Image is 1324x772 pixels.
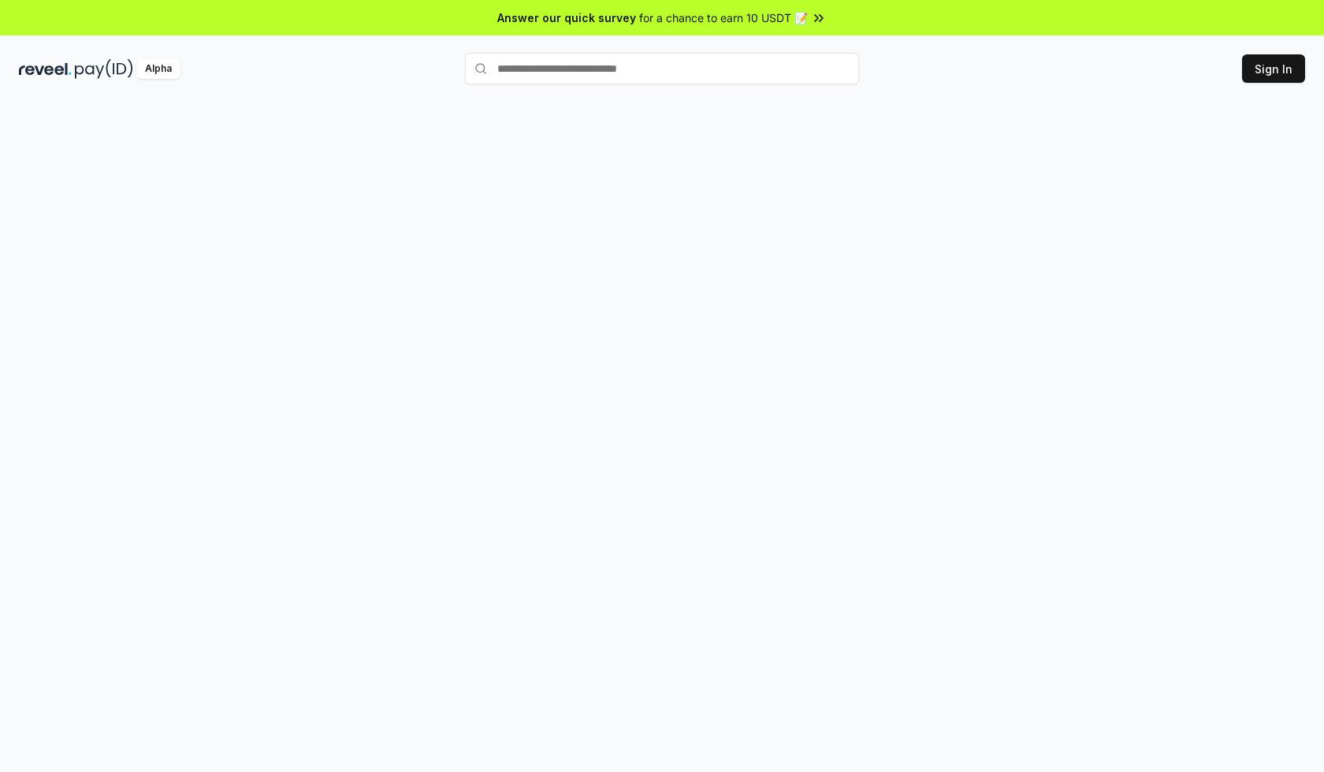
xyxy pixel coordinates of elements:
[639,9,808,26] span: for a chance to earn 10 USDT 📝
[1242,54,1305,83] button: Sign In
[497,9,636,26] span: Answer our quick survey
[75,59,133,79] img: pay_id
[136,59,180,79] div: Alpha
[19,59,72,79] img: reveel_dark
